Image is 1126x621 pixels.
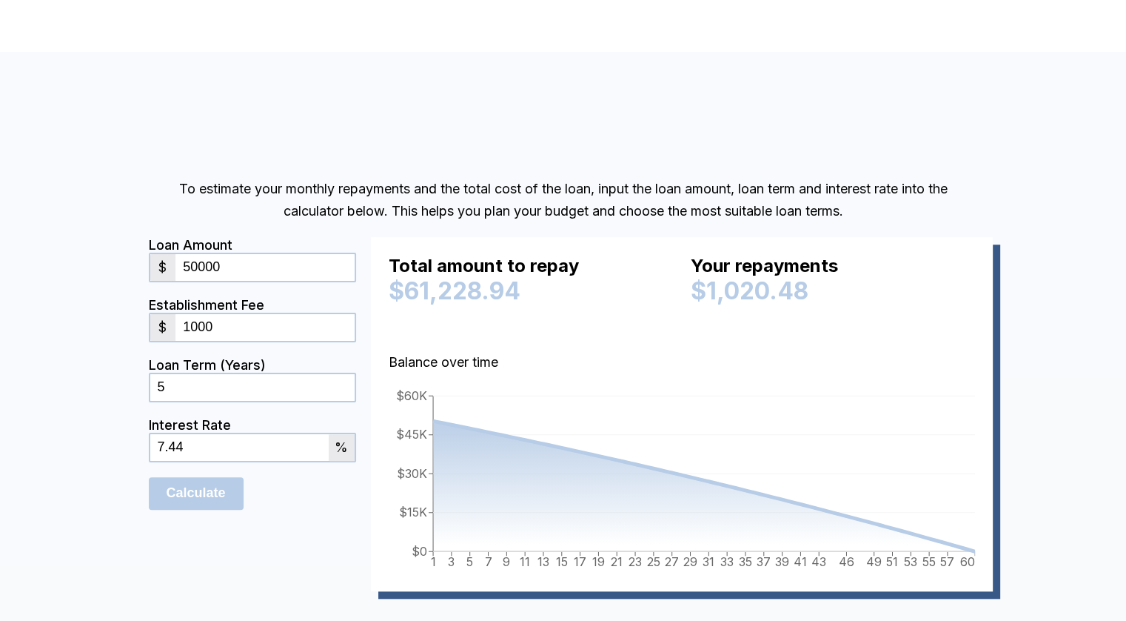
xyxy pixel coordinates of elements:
[838,554,854,568] tspan: 46
[646,554,660,568] tspan: 25
[738,554,751,568] tspan: 35
[412,543,427,558] tspan: $0
[691,276,975,305] div: $1,020.48
[466,554,473,568] tspan: 5
[149,178,978,222] p: To estimate your monthly repayments and the total cost of the loan, input the loan amount, loan t...
[904,554,917,568] tspan: 53
[430,554,435,568] tspan: 1
[448,554,455,568] tspan: 3
[329,434,355,461] div: %
[959,554,974,568] tspan: 60
[611,554,623,568] tspan: 21
[574,554,586,568] tspan: 17
[484,554,492,568] tspan: 7
[175,254,354,281] input: 0
[691,255,975,283] div: Your repayments
[389,276,673,305] div: $61,228.94
[665,554,679,568] tspan: 27
[149,237,356,253] div: Loan Amount
[399,505,427,519] tspan: $15K
[628,554,641,568] tspan: 23
[866,554,882,568] tspan: 49
[150,314,176,341] div: $
[774,554,788,568] tspan: 39
[794,554,807,568] tspan: 41
[703,554,714,568] tspan: 31
[149,297,356,313] div: Establishment Fee
[389,255,673,283] div: Total amount to repay
[389,351,975,373] p: Balance over time
[592,554,604,568] tspan: 19
[922,554,935,568] tspan: 55
[520,554,530,568] tspan: 11
[149,357,356,373] div: Loan Term (Years)
[397,465,427,480] tspan: $30K
[683,554,697,568] tspan: 29
[396,427,427,442] tspan: $45K
[720,554,734,568] tspan: 33
[150,434,329,461] input: 0
[940,554,954,568] tspan: 57
[149,417,356,433] div: Interest Rate
[555,554,567,568] tspan: 15
[757,554,771,568] tspan: 37
[175,314,354,341] input: 0
[149,477,244,510] input: Calculate
[537,554,549,568] tspan: 13
[150,254,176,281] div: $
[811,554,826,568] tspan: 43
[886,554,898,568] tspan: 51
[150,374,355,401] input: 0
[396,388,427,402] tspan: $60K
[503,554,510,568] tspan: 9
